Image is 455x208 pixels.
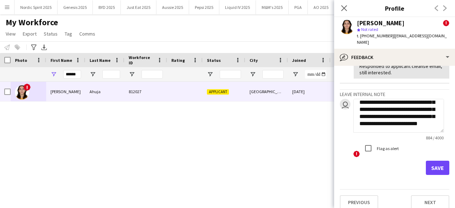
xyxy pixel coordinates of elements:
[334,4,455,13] h3: Profile
[65,31,72,37] span: Tag
[30,43,38,52] app-action-btn: Advanced filters
[129,55,154,65] span: Workforce ID
[357,33,447,45] span: | [EMAIL_ADDRESS][DOMAIN_NAME]
[90,58,111,63] span: Last Name
[262,70,284,79] input: City Filter Input
[207,89,229,95] span: Applicant
[23,84,31,91] span: !
[121,0,156,14] button: Just Eat 2025
[207,58,221,63] span: Status
[292,58,306,63] span: Joined
[15,58,27,63] span: Photo
[15,0,58,14] button: Nordic Spirit 2025
[245,82,288,101] div: [GEOGRAPHIC_DATA]
[102,70,120,79] input: Last Name Filter Input
[76,29,98,38] a: Comms
[15,85,29,100] img: Smriti Ahuja
[292,71,299,78] button: Open Filter Menu
[58,0,93,14] button: Genesis 2025
[220,70,241,79] input: Status Filter Input
[250,71,256,78] button: Open Filter Menu
[124,82,167,101] div: 812027
[156,0,189,14] button: Aussie 2025
[63,70,81,79] input: First Name Filter Input
[44,31,58,37] span: Status
[93,0,121,14] button: BYD 2025
[289,0,308,14] button: PGA
[357,33,394,38] span: t. [PHONE_NUMBER]
[443,20,449,26] span: !
[207,71,213,78] button: Open Filter Menu
[141,70,163,79] input: Workforce ID Filter Input
[308,0,334,14] button: AO 2025
[85,82,124,101] div: Ahuja
[305,70,326,79] input: Joined Filter Input
[90,71,96,78] button: Open Filter Menu
[46,82,85,101] div: [PERSON_NAME]
[189,0,219,14] button: Pepsi 2025
[426,161,449,175] button: Save
[340,91,449,97] h3: Leave internal note
[250,58,258,63] span: City
[50,58,72,63] span: First Name
[420,135,449,140] span: 884 / 4000
[6,31,16,37] span: View
[41,29,60,38] a: Status
[361,27,378,32] span: Not rated
[359,63,444,76] div: Responded to applicant cleanse email, still interested.
[79,31,95,37] span: Comms
[357,20,405,26] div: [PERSON_NAME]
[375,146,399,151] label: Flag as alert
[353,151,360,157] span: !
[62,29,75,38] a: Tag
[288,82,331,101] div: [DATE]
[6,17,58,28] span: My Workforce
[20,29,39,38] a: Export
[171,58,185,63] span: Rating
[219,0,256,14] button: Liquid IV 2025
[256,0,289,14] button: M&M's 2025
[40,43,48,52] app-action-btn: Export XLSX
[129,71,135,78] button: Open Filter Menu
[334,49,455,66] div: Feedback
[3,29,18,38] a: View
[23,31,37,37] span: Export
[50,71,57,78] button: Open Filter Menu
